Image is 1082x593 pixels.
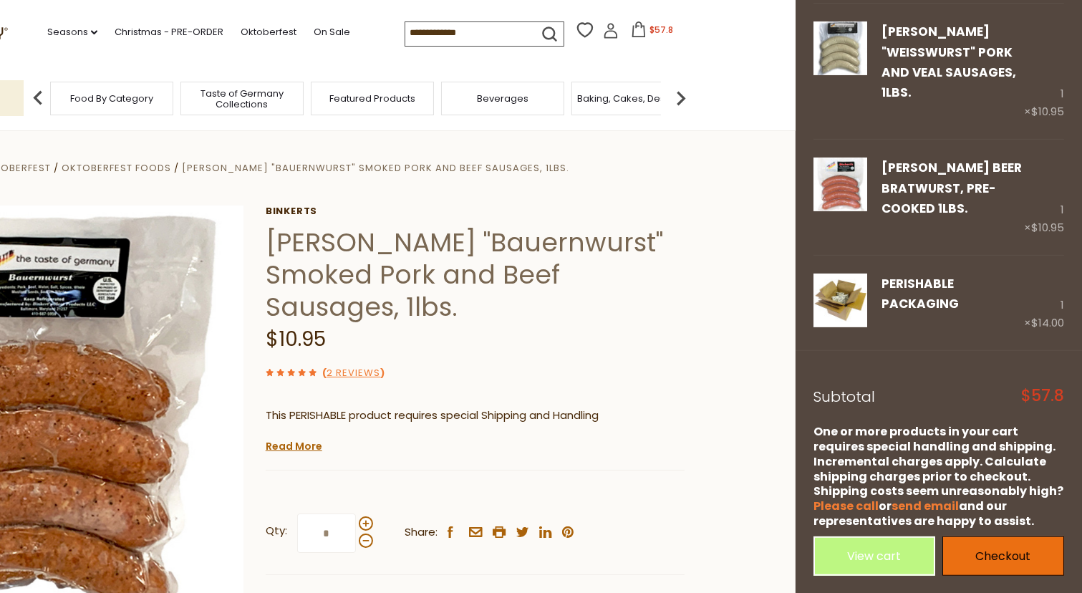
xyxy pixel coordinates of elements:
a: Oktoberfest Foods [62,161,171,175]
a: Christmas - PRE-ORDER [115,24,223,40]
img: Binkert's Beer Bratwurst, Pre-Cooked 1lbs. [813,158,867,211]
p: This PERISHABLE product requires special Shipping and Handling [266,407,685,425]
a: Please call [813,498,879,514]
a: Food By Category [70,93,153,104]
a: View cart [813,536,935,576]
a: Binkert's "Weisswurst" Pork and Veal Sausages, 1lbs. [813,21,867,121]
img: previous arrow [24,84,52,112]
span: $10.95 [1031,104,1064,119]
img: Binkert's "Weisswurst" Pork and Veal Sausages, 1lbs. [813,21,867,75]
a: 2 Reviews [327,366,380,381]
a: Featured Products [329,93,415,104]
a: Baking, Cakes, Desserts [578,93,689,104]
h1: [PERSON_NAME] "Bauernwurst" Smoked Pork and Beef Sausages, 1lbs. [266,226,685,323]
input: Qty: [297,514,356,553]
img: next arrow [667,84,695,112]
div: 1 × [1024,158,1064,237]
a: Seasons [47,24,97,40]
span: $57.8 [649,24,673,36]
a: [PERSON_NAME] Beer Bratwurst, Pre-Cooked 1lbs. [881,159,1022,217]
a: PERISHABLE Packaging [881,275,959,312]
a: Binkert's Beer Bratwurst, Pre-Cooked 1lbs. [813,158,867,237]
a: On Sale [314,24,350,40]
div: 1 × [1024,274,1064,332]
li: We will ship this product in heat-protective packaging and ice. [279,435,685,453]
span: $57.8 [1021,388,1064,404]
a: [PERSON_NAME] "Bauernwurst" Smoked Pork and Beef Sausages, 1lbs. [183,161,570,175]
a: Taste of Germany Collections [185,88,299,110]
span: Subtotal [813,387,875,407]
span: ( ) [322,366,385,380]
div: One or more products in your cart requires special handling and shipping. Incremental charges app... [813,425,1064,529]
a: Binkerts [266,206,685,217]
strong: Qty: [266,522,287,540]
div: 1 × [1024,21,1064,121]
a: Beverages [477,93,528,104]
img: PERISHABLE Packaging [813,274,867,327]
a: Checkout [942,536,1064,576]
span: $10.95 [266,325,326,353]
span: $14.00 [1031,315,1064,330]
button: $57.8 [622,21,682,43]
a: [PERSON_NAME] "Weisswurst" Pork and Veal Sausages, 1lbs. [881,23,1016,101]
a: Oktoberfest [241,24,296,40]
a: Read More [266,439,322,453]
span: $10.95 [1031,220,1064,235]
span: Share: [405,524,438,541]
a: PERISHABLE Packaging [813,274,867,332]
a: send email [892,498,959,514]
